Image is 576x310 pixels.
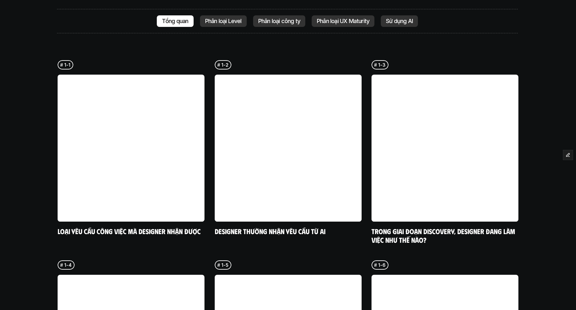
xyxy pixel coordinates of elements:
[217,62,220,67] h6: #
[60,62,63,67] h6: #
[60,263,63,267] h6: #
[381,15,418,27] a: Sử dụng AI
[312,15,374,27] a: Phân loại UX Maturity
[379,61,386,68] p: 1-3
[200,15,247,27] a: Phân loại Level
[563,150,573,160] button: Edit Framer Content
[374,263,377,267] h6: #
[205,18,242,24] p: Phân loại Level
[157,15,194,27] a: Tổng quan
[258,18,300,24] p: Phân loại công ty
[379,262,386,268] p: 1-6
[162,18,188,24] p: Tổng quan
[215,227,325,235] a: Designer thường nhận yêu cầu từ ai
[221,61,228,68] p: 1-2
[217,263,220,267] h6: #
[372,227,517,244] a: Trong giai đoạn Discovery, designer đang làm việc như thế nào?
[58,227,201,235] a: Loại yêu cầu công việc mà designer nhận được
[64,262,71,268] p: 1-4
[221,262,228,268] p: 1-5
[386,18,413,24] p: Sử dụng AI
[317,18,369,24] p: Phân loại UX Maturity
[64,61,70,68] p: 1-1
[374,62,377,67] h6: #
[253,15,305,27] a: Phân loại công ty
